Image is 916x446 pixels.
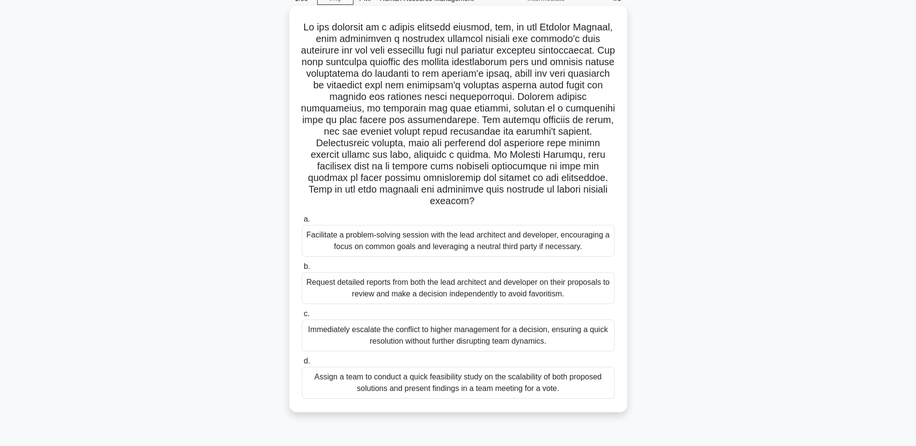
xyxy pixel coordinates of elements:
div: Request detailed reports from both the lead architect and developer on their proposals to review ... [302,272,615,304]
span: d. [304,357,310,365]
div: Assign a team to conduct a quick feasibility study on the scalability of both proposed solutions ... [302,367,615,399]
div: Immediately escalate the conflict to higher management for a decision, ensuring a quick resolutio... [302,320,615,351]
span: c. [304,309,310,318]
span: b. [304,262,310,270]
div: Facilitate a problem-solving session with the lead architect and developer, encouraging a focus o... [302,225,615,257]
span: a. [304,215,310,223]
h5: Lo ips dolorsit am c adipis elitsedd eiusmod, tem, in utl Etdolor Magnaal, enim adminimven q nost... [301,21,616,208]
